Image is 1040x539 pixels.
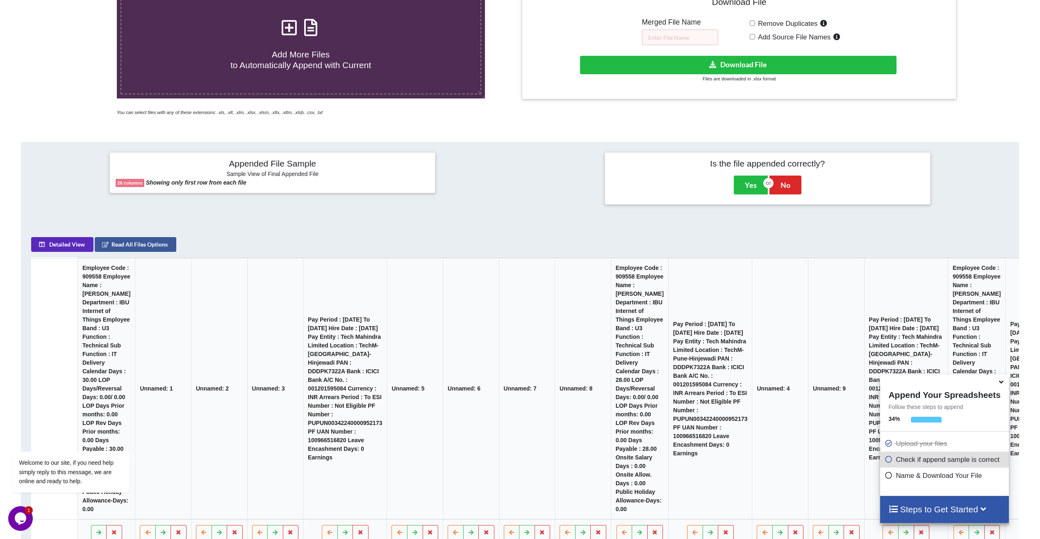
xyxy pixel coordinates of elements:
iframe: chat widget [8,377,156,502]
span: Add Source File Names [755,33,831,41]
p: Name & Download Your File [884,470,1006,481]
th: Unnamed: 4 [752,258,808,519]
h4: Steps to Get Started [888,504,1000,514]
p: Upload your files [884,439,1006,449]
h4: Appended File Sample [116,158,429,170]
th: Unnamed: 3 [247,258,303,519]
th: Employee Code : 909558 Employee Name : [PERSON_NAME] Department : IBU Internet of Things Employee... [948,258,1005,519]
th: Pay Period : [DATE] To [DATE] Hire Date : [DATE] Pay Entity : Tech Mahindra Limited Location : Te... [303,258,387,519]
span: Remove Duplicates [755,20,818,27]
b: Showing only first row from each file [146,179,246,186]
th: Pay Period : [DATE] To [DATE] Hire Date : [DATE] Pay Entity : Tech Mahindra Limited Location : Te... [864,258,948,519]
th: Pay Period : [DATE] To [DATE] Hire Date : [DATE] Pay Entity : Tech Mahindra Limited Location : Te... [668,258,752,519]
small: Files are downloaded in .xlsx format [703,76,776,81]
button: No [769,176,801,194]
th: Employee Code : 909558 Employee Name : [PERSON_NAME] Department : IBU Internet of Things Employee... [611,258,668,519]
button: Detailed View [31,237,93,252]
h4: Is the file appended correctly? [611,158,924,169]
b: 34 % [888,416,900,422]
i: You can select files with any of these extensions: .xls, .xlt, .xlm, .xlsx, .xlsm, .xltx, .xltm, ... [117,110,323,115]
p: Follow these steps to append [880,403,1008,411]
th: Unnamed: 1 [135,258,191,519]
th: Unnamed: 2 [191,258,247,519]
button: Read All Files Options [95,237,176,252]
h6: Sample View of Final Appended File [116,171,429,179]
th: Unnamed: 6 [443,258,499,519]
th: Employee Code : 909558 Employee Name : [PERSON_NAME] Department : IBU Internet of Things Employee... [77,258,135,519]
h4: Append Your Spreadsheets [880,388,1008,400]
th: Unnamed: 8 [555,258,611,519]
th: Unnamed: 7 [499,258,555,519]
span: Add More Files to Automatically Append with Current [230,50,371,69]
h5: Merged File Name [642,18,718,27]
button: Yes [734,176,768,194]
input: Enter File Name [642,30,718,45]
b: 26 columns [117,180,143,185]
p: Check if append sample is correct [884,454,1006,465]
th: Unnamed: 5 [387,258,443,519]
button: Download File [580,56,897,74]
iframe: chat widget [8,506,34,531]
th: Unnamed: 9 [808,258,864,519]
